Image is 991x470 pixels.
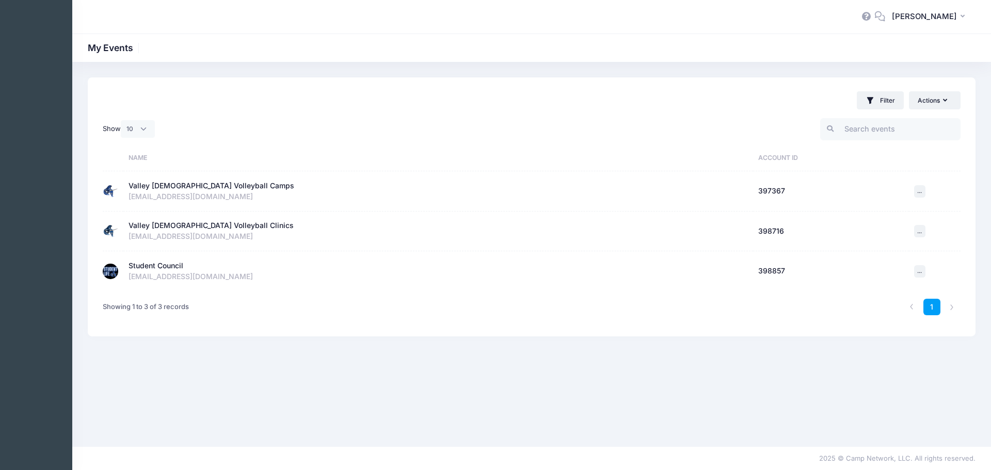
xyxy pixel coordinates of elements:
[123,144,753,171] th: Name: activate to sort column ascending
[121,120,155,138] select: Show
[819,454,976,462] span: 2025 © Camp Network, LLC. All rights reserved.
[103,120,155,138] label: Show
[917,267,922,274] span: ...
[753,144,909,171] th: Account ID: activate to sort column ascending
[88,42,142,53] h1: My Events
[129,191,748,202] div: [EMAIL_ADDRESS][DOMAIN_NAME]
[129,261,183,271] div: Student Council
[917,228,922,235] span: ...
[129,271,748,282] div: [EMAIL_ADDRESS][DOMAIN_NAME]
[753,251,909,291] td: 398857
[103,184,118,199] img: Valley Christian Volleyball Camps
[129,231,748,242] div: [EMAIL_ADDRESS][DOMAIN_NAME]
[753,212,909,252] td: 398716
[909,91,961,109] button: Actions
[914,265,925,278] button: ...
[923,299,940,316] a: 1
[103,264,118,279] img: Student Council
[892,11,957,22] span: [PERSON_NAME]
[820,118,961,140] input: Search events
[914,225,925,237] button: ...
[885,5,976,29] button: [PERSON_NAME]
[857,91,904,109] button: Filter
[129,220,294,231] div: Valley [DEMOGRAPHIC_DATA] Volleyball Clinics
[103,295,189,319] div: Showing 1 to 3 of 3 records
[914,185,925,198] button: ...
[917,187,922,195] span: ...
[129,181,294,191] div: Valley [DEMOGRAPHIC_DATA] Volleyball Camps
[753,171,909,212] td: 397367
[103,223,118,239] img: Valley Christian Volleyball Clinics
